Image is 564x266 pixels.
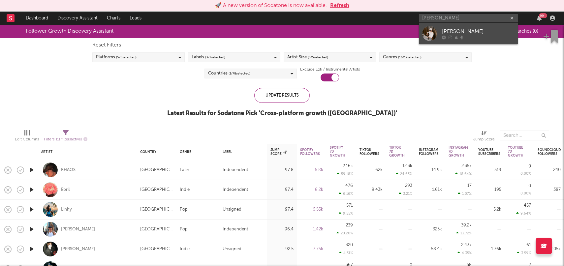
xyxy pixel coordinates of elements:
div: Indie [180,245,190,253]
div: Soundcloud Followers [538,148,561,156]
div: Genre [180,150,213,154]
div: 1.42k [300,225,323,233]
div: 239 [346,223,353,227]
div: KHAOS [61,167,76,173]
a: Ebril [61,187,70,193]
div: 92.5 [270,245,294,253]
input: Search for artists [419,14,518,22]
div: Follower Growth Discovery Assistant [26,27,113,35]
div: [GEOGRAPHIC_DATA] [140,186,173,194]
div: Instagram Followers [419,148,439,156]
div: 1.76k [478,245,501,253]
div: 12.3k [402,164,412,168]
a: Discovery Assistant [53,12,102,25]
a: [PERSON_NAME] [61,246,95,252]
div: 2.16k [343,164,353,168]
div: 293 [405,184,412,188]
div: 2.35k [461,164,472,168]
div: 5.8k [300,166,323,174]
div: 24.63 % [396,172,412,176]
div: Filters(11 filters active) [44,127,87,146]
a: Charts [102,12,125,25]
div: 325k [419,225,442,233]
div: 61 [526,243,531,247]
div: Pop [180,225,188,233]
div: 0 [528,164,531,168]
div: Artist [41,150,130,154]
div: 3.21 % [399,192,412,196]
span: ( 1 / 78 selected) [229,70,250,77]
div: 🚀 A new version of Sodatone is now available. [215,2,327,10]
button: 99+ [537,15,542,21]
a: [PERSON_NAME] [61,226,95,232]
div: 99 + [539,13,547,18]
div: Edit Columns [15,127,39,146]
div: 14.9k [419,166,442,174]
span: ( 5 / 5 selected) [116,53,137,61]
div: 320 [346,243,353,247]
div: Spotify Followers [300,148,320,156]
div: Country [140,150,170,154]
div: [GEOGRAPHIC_DATA] [140,225,173,233]
div: 6.16 % [339,192,353,196]
div: 39.2k [461,223,472,227]
div: 0 [528,184,531,188]
div: Jump Score [473,135,495,143]
input: Search... [500,131,549,140]
div: 2.43k [461,243,472,247]
div: Countries [208,70,250,77]
div: 0.00 % [520,172,531,176]
div: 17 [467,184,472,188]
div: 519 [478,166,501,174]
div: Edit Columns [15,135,39,143]
div: 58.4k [419,245,442,253]
button: Refresh [330,2,349,10]
span: ( 11 filters active) [56,138,82,141]
div: 9.43k [360,186,383,194]
div: Unsigned [223,206,241,214]
div: 9.55 % [339,211,353,216]
a: Linhy [61,207,72,213]
div: Unsigned [223,245,241,253]
div: 20.20 % [336,231,353,235]
div: 7.75k [300,245,323,253]
div: 13.72 % [456,231,472,235]
div: 195 [478,186,501,194]
div: 97.8 [270,166,294,174]
span: ( 16 / 17 selected) [398,53,422,61]
div: 387 [538,186,561,194]
div: 4.35 % [457,251,472,255]
div: Artist Size [287,53,328,61]
div: Genres [383,53,422,61]
div: Platforms [96,53,137,61]
div: Pop [180,206,188,214]
span: ( 5 / 5 selected) [308,53,328,61]
div: 571 [346,203,353,208]
div: 1.61k [419,186,442,194]
div: 18.64 % [455,172,472,176]
div: 97.4 [270,186,294,194]
label: Exclude Lofi / Instrumental Artists [300,66,360,74]
div: 4.31 % [339,251,353,255]
div: Jump Score [473,127,495,146]
div: Filters [44,135,87,144]
span: ( 0 ) [533,29,538,34]
div: Jump Score [270,148,287,156]
div: 476 [345,184,353,188]
div: [GEOGRAPHIC_DATA] [140,206,173,214]
div: Independent [223,186,248,194]
div: Label [223,150,261,154]
div: 9.64 % [516,211,531,216]
span: ( 3 / 7 selected) [205,53,225,61]
div: 457 [524,203,531,208]
a: Dashboard [21,12,53,25]
div: 62k [360,166,383,174]
div: Spotify 7D Growth [330,146,345,158]
div: Independent [223,225,248,233]
div: Tiktok Followers [360,148,379,156]
div: 8.2k [300,186,323,194]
